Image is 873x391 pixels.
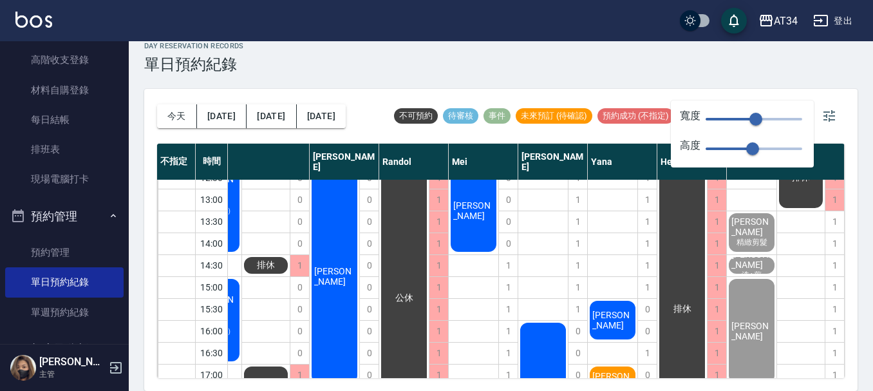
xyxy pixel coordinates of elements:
[310,144,379,180] div: [PERSON_NAME]
[671,303,694,315] span: 排休
[157,144,196,180] div: 不指定
[5,105,124,135] a: 每日結帳
[707,255,726,276] div: 1
[707,211,726,233] div: 1
[734,237,770,248] span: 精緻剪髮
[359,299,379,320] div: 0
[254,260,277,271] span: 排休
[359,277,379,298] div: 0
[290,343,309,364] div: 0
[429,211,448,233] div: 1
[568,299,587,320] div: 1
[192,144,310,180] div: Seven
[144,42,244,50] h2: day Reservation records
[825,277,844,298] div: 1
[197,104,247,128] button: [DATE]
[196,233,228,254] div: 14:00
[297,104,346,128] button: [DATE]
[498,189,518,211] div: 0
[637,233,657,254] div: 1
[5,75,124,105] a: 材料自購登錄
[568,189,587,211] div: 1
[196,364,228,386] div: 17:00
[637,211,657,233] div: 1
[379,144,449,180] div: Randol
[429,233,448,254] div: 1
[597,110,674,122] span: 預約成功 (不指定)
[196,254,228,276] div: 14:30
[290,321,309,342] div: 0
[359,255,379,276] div: 0
[359,211,379,233] div: 0
[825,299,844,320] div: 1
[721,8,747,33] button: save
[707,299,726,320] div: 1
[359,343,379,364] div: 0
[498,321,518,342] div: 1
[429,189,448,211] div: 1
[196,298,228,320] div: 15:30
[498,365,518,386] div: 1
[5,164,124,194] a: 現場電腦打卡
[290,277,309,298] div: 0
[144,55,244,73] h3: 單日預約紀錄
[5,267,124,297] a: 單日預約紀錄
[393,292,416,304] span: 公休
[808,9,858,33] button: 登出
[290,189,309,211] div: 0
[5,238,124,267] a: 預約管理
[290,211,309,233] div: 0
[637,343,657,364] div: 1
[568,321,587,342] div: 0
[707,277,726,298] div: 1
[707,365,726,386] div: 1
[568,277,587,298] div: 1
[247,104,296,128] button: [DATE]
[498,343,518,364] div: 1
[680,110,700,129] span: 寬度
[825,255,844,276] div: 1
[707,321,726,342] div: 1
[196,189,228,211] div: 13:00
[729,249,774,270] span: [PERSON_NAME]
[498,211,518,233] div: 0
[5,45,124,75] a: 高階收支登錄
[637,299,657,320] div: 0
[10,355,36,381] img: Person
[196,144,228,180] div: 時間
[196,211,228,233] div: 13:30
[498,255,518,276] div: 1
[359,233,379,254] div: 0
[825,365,844,386] div: 1
[429,343,448,364] div: 1
[5,332,124,366] button: 報表及分析
[312,266,357,287] span: [PERSON_NAME]
[429,365,448,386] div: 1
[568,211,587,233] div: 1
[707,343,726,364] div: 1
[637,277,657,298] div: 1
[637,255,657,276] div: 1
[637,189,657,211] div: 1
[637,321,657,342] div: 0
[825,343,844,364] div: 1
[774,13,798,29] div: AT34
[39,368,105,380] p: 主管
[483,110,511,122] span: 事件
[15,12,52,28] img: Logo
[753,8,803,34] button: AT34
[429,299,448,320] div: 1
[429,255,448,276] div: 1
[429,321,448,342] div: 1
[449,144,518,180] div: Mei
[568,255,587,276] div: 1
[825,321,844,342] div: 1
[196,276,228,298] div: 15:00
[5,200,124,233] button: 預約管理
[498,299,518,320] div: 1
[359,365,379,386] div: 0
[825,211,844,233] div: 1
[825,233,844,254] div: 1
[290,299,309,320] div: 0
[196,320,228,342] div: 16:00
